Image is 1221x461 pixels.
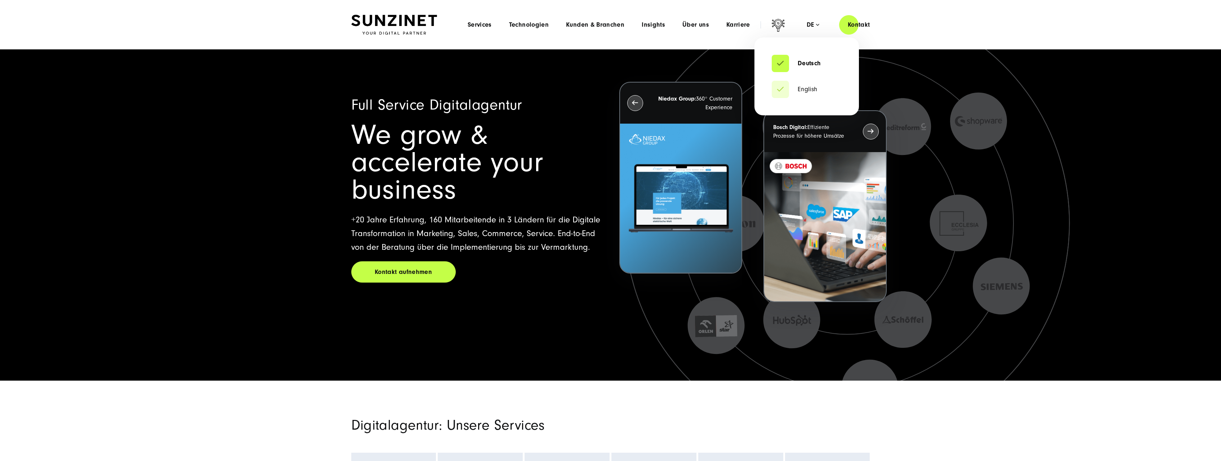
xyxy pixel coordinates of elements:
a: English [772,86,817,93]
a: Technologien [509,21,549,28]
a: Insights [642,21,665,28]
h2: Digitalagentur: Unsere Services [351,417,694,434]
button: Bosch Digital:Effiziente Prozesse für höhere Umsätze BOSCH - Kundeprojekt - Digital Transformatio... [763,110,886,302]
div: de [807,21,819,28]
span: Full Service Digitalagentur [351,97,522,114]
a: Deutsch [772,60,821,67]
a: Services [468,21,492,28]
a: Über uns [682,21,709,28]
strong: Niedax Group: [658,96,696,102]
p: +20 Jahre Erfahrung, 160 Mitarbeitende in 3 Ländern für die Digitale Transformation in Marketing,... [351,213,602,254]
a: Karriere [726,21,750,28]
a: Kunden & Branchen [566,21,624,28]
p: Effiziente Prozesse für höhere Umsätze [773,123,850,140]
button: Niedax Group:360° Customer Experience Letztes Projekt von Niedax. Ein Laptop auf dem die Niedax W... [619,82,742,274]
img: BOSCH - Kundeprojekt - Digital Transformation Agentur SUNZINET [764,152,886,302]
a: Kontakt aufnehmen [351,261,456,283]
h1: We grow & accelerate your business [351,121,602,204]
strong: Bosch Digital: [773,124,807,130]
img: Letztes Projekt von Niedax. Ein Laptop auf dem die Niedax Website geöffnet ist, auf blauem Hinter... [620,124,741,273]
img: SUNZINET Full Service Digital Agentur [351,15,437,35]
a: Kontakt [839,14,879,35]
p: 360° Customer Experience [656,94,732,112]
